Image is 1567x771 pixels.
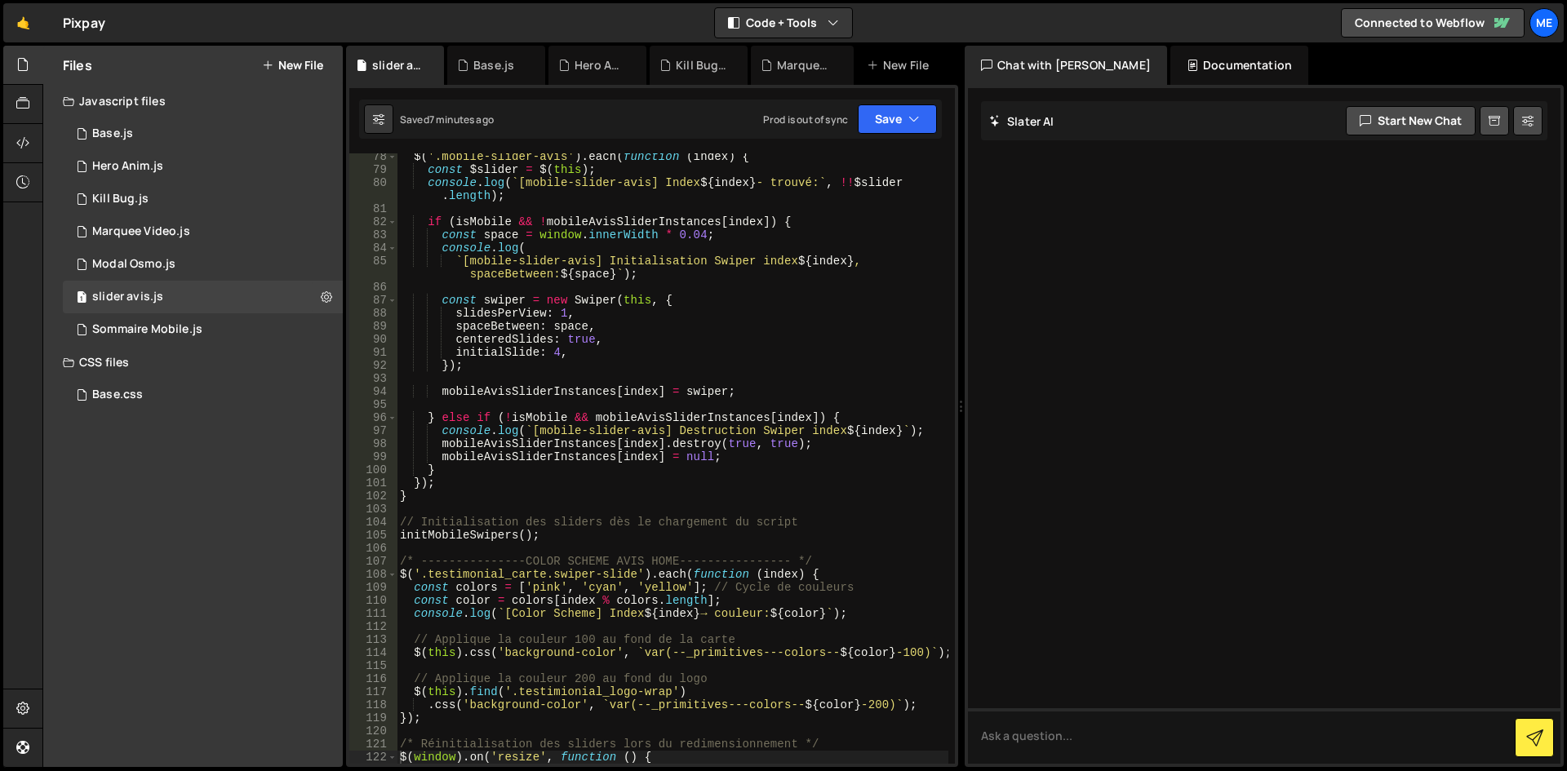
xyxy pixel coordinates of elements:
div: 118 [349,698,397,711]
div: 84 [349,241,397,255]
div: 120 [349,724,397,738]
div: 13787/35005.css [63,379,343,411]
h2: Files [63,56,92,74]
button: Start new chat [1346,106,1476,135]
div: Marquee Video.js [777,57,834,73]
div: Kill Bug.js [92,192,149,206]
div: Chat with [PERSON_NAME] [965,46,1167,85]
div: 103 [349,503,397,516]
div: Saved [400,113,494,126]
div: slider avis.js [92,290,163,304]
div: 114 [349,646,397,659]
div: 110 [349,594,397,607]
div: Javascript files [43,85,343,117]
div: 119 [349,711,397,724]
div: Prod is out of sync [763,113,848,126]
a: Connected to Webflow [1341,8,1525,38]
div: 91 [349,346,397,359]
div: Documentation [1170,46,1308,85]
div: Marquee Video.js [92,224,190,239]
div: 101 [349,476,397,490]
div: 7 minutes ago [429,113,494,126]
div: 88 [349,307,397,320]
div: Sommaire Mobile.js [92,322,202,337]
a: Me [1529,8,1559,38]
button: New File [262,59,323,72]
div: Base.js [92,126,133,141]
div: 122 [349,751,397,764]
div: 115 [349,659,397,672]
div: 112 [349,620,397,633]
div: Base.js [473,57,514,73]
div: slider avis.js [372,57,424,73]
div: CSS files [43,346,343,379]
div: 94 [349,385,397,398]
div: 13787/38639.js [63,281,348,313]
div: 13787/40644.js [63,183,348,215]
div: 79 [349,163,397,176]
div: 86 [349,281,397,294]
h2: Slater AI [989,113,1054,129]
button: Code + Tools [715,8,852,38]
div: 117 [349,685,397,698]
div: 93 [349,372,397,385]
div: 13787/41547.js [63,313,348,346]
div: 97 [349,424,397,437]
div: 111 [349,607,397,620]
div: 121 [349,738,397,751]
span: 1 [77,292,87,305]
div: Pixpay [63,13,105,33]
div: 109 [349,581,397,594]
div: 81 [349,202,397,215]
div: 83 [349,228,397,241]
div: 107 [349,555,397,568]
div: 13787/39742.js [63,117,348,150]
div: 95 [349,398,397,411]
div: 82 [349,215,397,228]
div: 100 [349,463,397,476]
div: New File [867,57,935,73]
div: Base.css [92,388,143,402]
div: 13787/36018.js [63,215,348,248]
div: 96 [349,411,397,424]
div: 80 [349,176,397,202]
div: 116 [349,672,397,685]
div: 13787/37688.js [63,150,348,183]
div: 98 [349,437,397,450]
div: 99 [349,450,397,463]
div: 108 [349,568,397,581]
div: 92 [349,359,397,372]
div: 85 [349,255,397,281]
div: 87 [349,294,397,307]
div: Modal Osmo.js [92,257,175,272]
div: 78 [349,150,397,163]
a: 🤙 [3,3,43,42]
div: Hero Anim.js [575,57,627,73]
div: 104 [349,516,397,529]
div: 90 [349,333,397,346]
div: 106 [349,542,397,555]
div: 102 [349,490,397,503]
div: 89 [349,320,397,333]
div: Kill Bug.js [676,57,728,73]
div: 13787/35841.js [63,248,348,281]
div: 105 [349,529,397,542]
div: 113 [349,633,397,646]
button: Save [858,104,937,134]
div: Hero Anim.js [92,159,163,174]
